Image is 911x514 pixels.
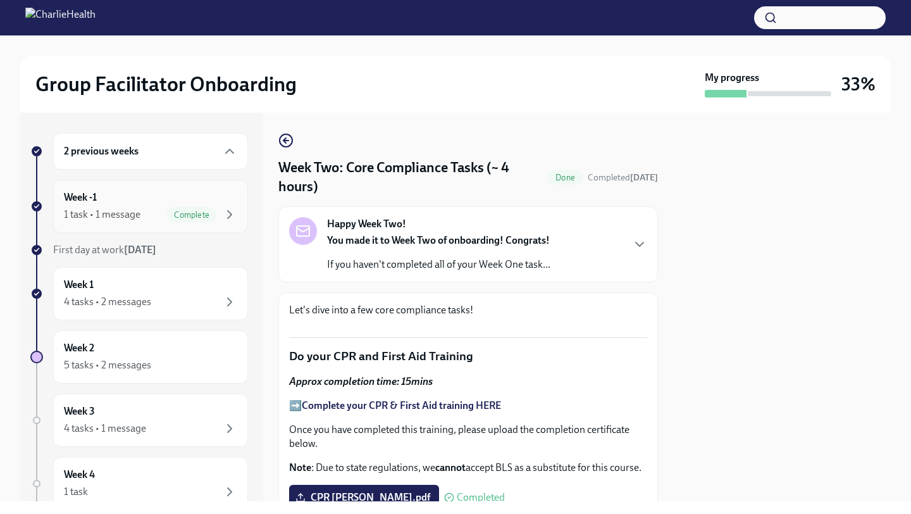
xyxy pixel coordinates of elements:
[30,267,248,320] a: Week 14 tasks • 2 messages
[289,423,647,451] p: Once you have completed this training, please upload the completion certificate below.
[30,330,248,384] a: Week 25 tasks • 2 messages
[64,404,95,418] h6: Week 3
[25,8,96,28] img: CharlieHealth
[30,180,248,233] a: Week -11 task • 1 messageComplete
[289,485,439,510] label: CPR [PERSON_NAME].pdf
[302,399,501,411] a: Complete your CPR & First Aid training HERE
[64,208,140,222] div: 1 task • 1 message
[289,303,647,317] p: Let's dive into a few core compliance tasks!
[327,234,550,246] strong: You made it to Week Two of onboarding! Congrats!
[289,375,433,387] strong: Approx completion time: 15mins
[327,258,550,272] p: If you haven't completed all of your Week One task...
[53,244,156,256] span: First day at work
[64,422,146,436] div: 4 tasks • 1 message
[30,457,248,510] a: Week 41 task
[457,492,505,503] span: Completed
[64,468,95,482] h6: Week 4
[64,485,88,499] div: 1 task
[289,461,311,473] strong: Note
[435,461,466,473] strong: cannot
[64,278,94,292] h6: Week 1
[53,133,248,170] div: 2 previous weeks
[35,72,297,97] h2: Group Facilitator Onboarding
[298,491,430,504] span: CPR [PERSON_NAME].pdf
[588,172,658,184] span: October 6th, 2025 16:33
[630,172,658,183] strong: [DATE]
[289,461,647,475] p: : Due to state regulations, we accept BLS as a substitute for this course.
[64,341,94,355] h6: Week 2
[841,73,876,96] h3: 33%
[64,358,151,372] div: 5 tasks • 2 messages
[588,172,658,183] span: Completed
[30,394,248,447] a: Week 34 tasks • 1 message
[289,399,647,413] p: ➡️
[327,217,406,231] strong: Happy Week Two!
[548,173,583,182] span: Done
[64,144,139,158] h6: 2 previous weeks
[64,191,97,204] h6: Week -1
[289,348,647,365] p: Do your CPR and First Aid Training
[64,295,151,309] div: 4 tasks • 2 messages
[278,158,543,196] h4: Week Two: Core Compliance Tasks (~ 4 hours)
[166,210,217,220] span: Complete
[30,243,248,257] a: First day at work[DATE]
[124,244,156,256] strong: [DATE]
[705,71,759,85] strong: My progress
